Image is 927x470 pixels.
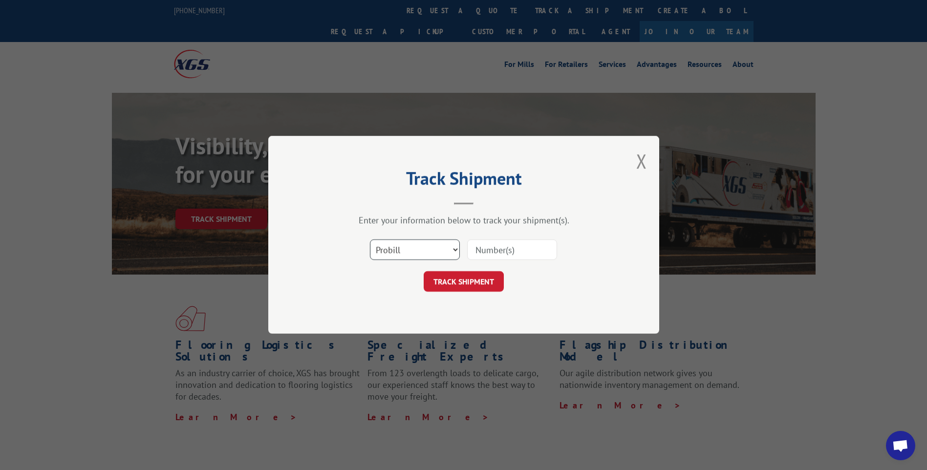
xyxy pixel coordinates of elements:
div: Open chat [886,431,915,460]
button: TRACK SHIPMENT [424,272,504,292]
input: Number(s) [467,240,557,260]
div: Enter your information below to track your shipment(s). [317,215,610,226]
button: Close modal [636,148,647,174]
h2: Track Shipment [317,171,610,190]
